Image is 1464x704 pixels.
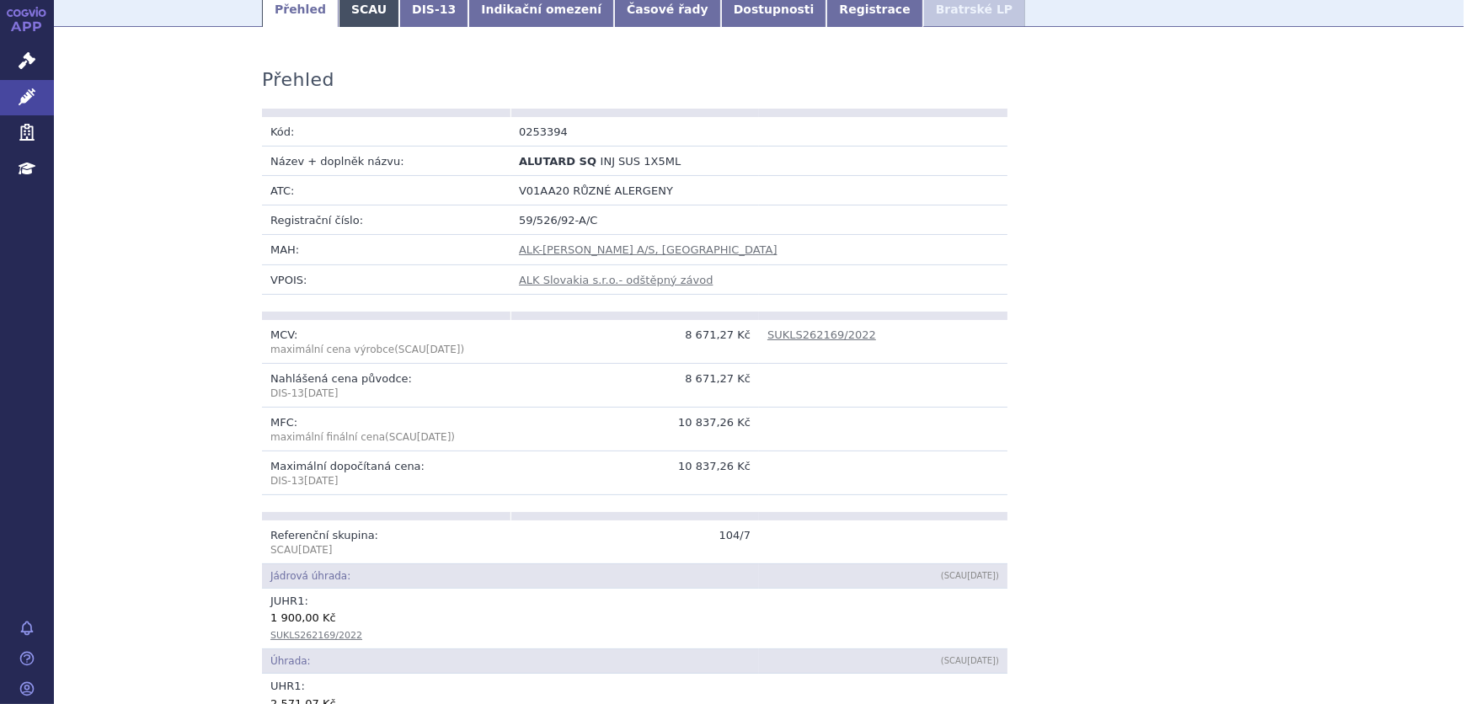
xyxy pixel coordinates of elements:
td: Registrační číslo: [262,205,510,235]
h3: Přehled [262,69,334,91]
span: maximální cena výrobce [270,344,394,355]
td: 10 837,26 Kč [510,451,759,494]
span: [DATE] [304,475,339,487]
td: 8 671,27 Kč [510,363,759,407]
span: [DATE] [426,344,461,355]
span: [DATE] [417,431,451,443]
td: ATC: [262,176,510,205]
td: Maximální dopočítaná cena: [262,451,510,494]
span: ALUTARD SQ [519,155,596,168]
span: (SCAU ) [941,656,999,665]
span: 1 [294,680,301,692]
td: Jádrová úhrada: [262,563,759,588]
a: SUKLS262169/2022 [767,328,876,341]
td: Nahlášená cena původce: [262,363,510,407]
td: MAH: [262,235,510,264]
a: ALK Slovakia s.r.o.- odštěpný závod [519,274,713,286]
td: MCV: [262,320,510,364]
span: [DATE] [304,387,339,399]
td: Úhrada: [262,649,759,674]
span: RŮZNÉ ALERGENY [573,184,673,197]
span: 1 [297,595,304,607]
td: 10 837,26 Kč [510,407,759,451]
p: DIS-13 [270,387,502,401]
div: 1 900,00 Kč [270,609,999,626]
td: 59/526/92-A/C [510,205,1007,235]
td: 0253394 [510,117,759,147]
a: ALK-[PERSON_NAME] A/S, [GEOGRAPHIC_DATA] [519,243,777,256]
span: (SCAU ) [270,344,464,355]
span: [DATE] [967,656,996,665]
td: Název + doplněk názvu: [262,146,510,175]
span: [DATE] [298,544,333,556]
span: [DATE] [967,571,996,580]
td: VPOIS: [262,264,510,294]
td: Kód: [262,117,510,147]
td: 8 671,27 Kč [510,320,759,364]
p: DIS-13 [270,474,502,488]
span: (SCAU ) [941,571,999,580]
td: 104/7 [510,520,759,564]
span: INJ SUS 1X5ML [601,155,681,168]
p: SCAU [270,543,502,557]
td: Referenční skupina: [262,520,510,564]
td: JUHR : [262,589,1007,649]
p: maximální finální cena [270,430,502,445]
td: MFC: [262,407,510,451]
span: (SCAU ) [385,431,455,443]
a: SUKLS262169/2022 [270,630,362,641]
span: V01AA20 [519,184,569,197]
